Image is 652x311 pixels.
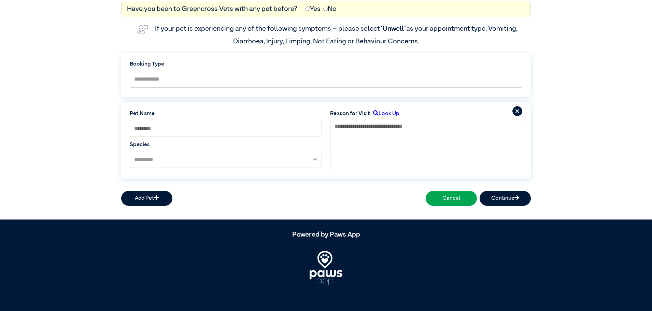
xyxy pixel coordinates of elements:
[130,60,522,68] label: Booking Type
[323,6,328,11] input: No
[127,4,297,14] label: Have you been to Greencross Vets with any pet before?
[306,6,310,11] input: Yes
[134,23,151,36] img: vet
[480,191,531,206] button: Continue
[306,4,321,14] label: Yes
[121,191,172,206] button: Add Pet
[323,4,337,14] label: No
[380,25,406,32] span: “Unwell”
[330,110,370,118] label: Reason for Visit
[130,141,322,149] label: Species
[370,110,399,118] label: Look Up
[155,25,519,44] label: If your pet is experiencing any of the following symptoms – please select as your appointment typ...
[121,230,531,239] h5: Powered by Paws App
[310,251,342,285] img: PawsApp
[130,110,322,118] label: Pet Name
[426,191,477,206] button: Cancel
